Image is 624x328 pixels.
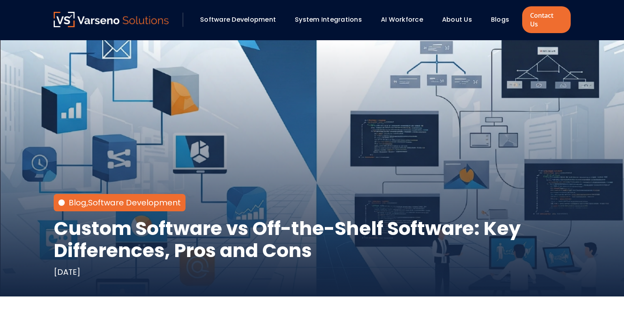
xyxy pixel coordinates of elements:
div: , [69,197,181,208]
a: Contact Us [522,6,570,33]
div: AI Workforce [377,13,434,26]
div: Blogs [487,13,520,26]
div: About Us [438,13,483,26]
div: [DATE] [54,266,81,278]
a: About Us [442,15,472,24]
a: Software Development [88,197,181,208]
h1: Custom Software vs Off-the-Shelf Software: Key Differences, Pros and Cons [54,218,571,262]
div: Software Development [196,13,287,26]
img: Varseno Solutions – Product Engineering & IT Services [54,12,169,27]
a: Blog [69,197,86,208]
div: System Integrations [291,13,373,26]
a: AI Workforce [381,15,423,24]
a: System Integrations [295,15,362,24]
a: Blogs [491,15,509,24]
a: Varseno Solutions – Product Engineering & IT Services [54,12,169,28]
a: Software Development [200,15,276,24]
